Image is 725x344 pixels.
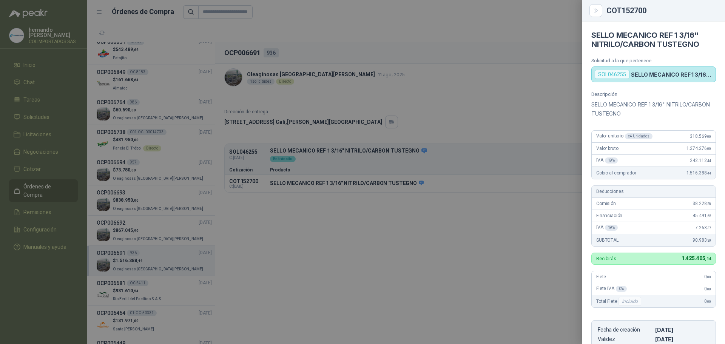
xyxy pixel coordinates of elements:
span: 0 [704,299,711,304]
span: 0 [704,286,711,292]
p: SELLO MECANICO REF 1 3/16" NITRILO/CARBON TUSTEGNO [631,71,713,78]
span: 45.491 [693,213,711,218]
p: SELLO MECANICO REF 1 3/16" NITRILO/CARBON TUSTEGNO [591,100,716,118]
span: ,44 [706,159,711,163]
span: Valor unitario [596,133,652,139]
span: 1.274.276 [686,146,711,151]
p: Fecha de creación [598,327,652,333]
span: Comisión [596,201,616,206]
span: Cobro al comprador [596,170,636,176]
span: ,65 [706,214,711,218]
span: IVA [596,157,618,164]
p: Descripción [591,91,716,97]
span: 1.425.405 [682,255,711,261]
p: [DATE] [655,327,710,333]
span: 242.112 [690,158,711,163]
span: Flete IVA [596,286,627,292]
span: Deducciones [596,189,623,194]
div: 19 % [605,157,618,164]
div: x 4 Unidades [625,133,652,139]
div: COT152700 [606,7,716,14]
span: ,00 [706,299,711,304]
span: ,14 [705,256,711,261]
h4: SELLO MECANICO REF 1 3/16" NITRILO/CARBON TUSTEGNO [591,31,716,49]
span: ,30 [706,238,711,242]
div: SOL046255 [595,70,629,79]
div: 19 % [605,225,618,231]
span: IVA [596,225,618,231]
span: ,00 [706,134,711,139]
button: Close [591,6,600,15]
p: Recibirás [596,256,616,261]
span: 7.263 [695,225,711,230]
span: SUBTOTAL [596,238,619,243]
p: Validez [598,336,652,342]
span: Financiación [596,213,622,218]
span: ,00 [706,287,711,291]
span: Flete [596,274,606,279]
span: Valor bruto [596,146,618,151]
span: 90.983 [693,238,711,243]
p: [DATE] [655,336,710,342]
div: Incluido [619,297,641,306]
div: 0 % [616,286,627,292]
span: Total Flete [596,297,643,306]
span: ,00 [706,147,711,151]
span: ,28 [706,202,711,206]
span: ,00 [706,275,711,279]
span: ,44 [706,171,711,175]
span: 0 [704,274,711,279]
p: Solicitud a la que pertenece [591,58,716,63]
span: ,37 [706,226,711,230]
span: 318.569 [690,134,711,139]
span: 1.516.388 [686,170,711,176]
span: 38.228 [693,201,711,206]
